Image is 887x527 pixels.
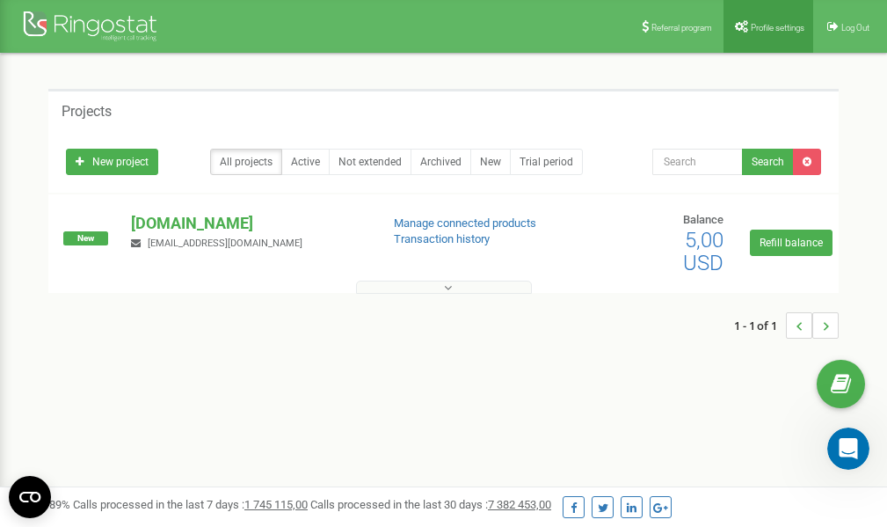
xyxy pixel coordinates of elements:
h5: Projects [62,104,112,120]
span: [EMAIL_ADDRESS][DOMAIN_NAME] [148,238,302,249]
span: Log Out [841,23,869,33]
u: 1 745 115,00 [244,498,308,511]
a: Archived [411,149,471,175]
a: Transaction history [394,232,490,245]
a: Trial period [510,149,583,175]
nav: ... [734,295,839,356]
a: New [470,149,511,175]
button: Open CMP widget [9,476,51,518]
u: 7 382 453,00 [488,498,551,511]
a: Manage connected products [394,216,536,230]
span: 1 - 1 of 1 [734,312,786,339]
input: Search [652,149,743,175]
p: [DOMAIN_NAME] [131,212,365,235]
span: Referral program [651,23,712,33]
a: Active [281,149,330,175]
a: New project [66,149,158,175]
iframe: Intercom live chat [827,428,869,470]
span: New [63,231,108,245]
button: Search [742,149,794,175]
a: All projects [210,149,282,175]
a: Refill balance [750,230,832,256]
span: Balance [683,213,723,226]
span: Calls processed in the last 7 days : [73,498,308,511]
span: Calls processed in the last 30 days : [310,498,551,511]
span: Profile settings [751,23,804,33]
span: 5,00 USD [683,228,723,275]
a: Not extended [329,149,411,175]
